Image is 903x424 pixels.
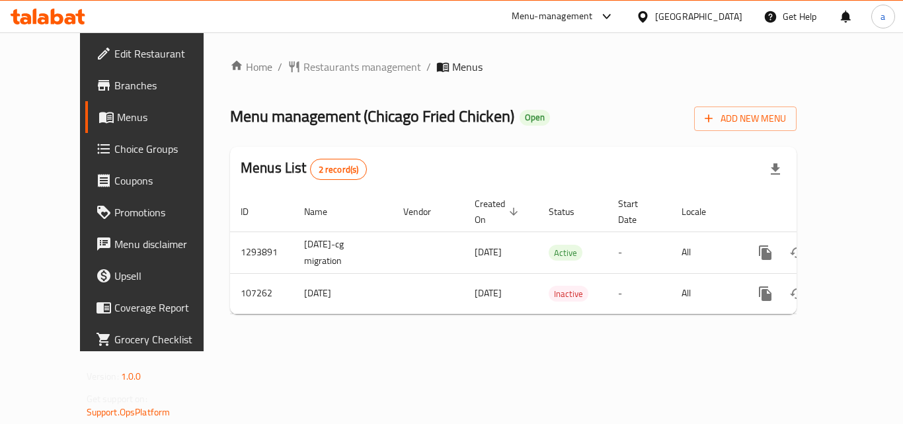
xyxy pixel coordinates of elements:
li: / [278,59,282,75]
td: [DATE] [294,273,393,314]
a: Menu disclaimer [85,228,231,260]
span: Get support on: [87,390,147,407]
span: ID [241,204,266,220]
span: Version: [87,368,119,385]
span: 1.0.0 [121,368,141,385]
span: Grocery Checklist [114,331,220,347]
span: Promotions [114,204,220,220]
a: Grocery Checklist [85,323,231,355]
span: Menu management ( Chicago Fried Chicken ) [230,101,514,131]
td: - [608,232,671,273]
span: Restaurants management [303,59,421,75]
span: Menus [452,59,483,75]
a: Restaurants management [288,59,421,75]
a: Support.OpsPlatform [87,403,171,421]
span: Coupons [114,173,220,189]
a: Choice Groups [85,133,231,165]
span: 2 record(s) [311,163,367,176]
span: Menus [117,109,220,125]
span: Coverage Report [114,300,220,316]
a: Branches [85,69,231,101]
span: Choice Groups [114,141,220,157]
a: Edit Restaurant [85,38,231,69]
span: Created On [475,196,522,228]
li: / [426,59,431,75]
a: Promotions [85,196,231,228]
td: All [671,232,739,273]
div: [GEOGRAPHIC_DATA] [655,9,742,24]
span: Edit Restaurant [114,46,220,62]
span: Menu disclaimer [114,236,220,252]
a: Menus [85,101,231,133]
span: Add New Menu [705,110,786,127]
span: Status [549,204,592,220]
td: 107262 [230,273,294,314]
button: more [750,237,781,269]
button: Change Status [781,278,813,310]
button: Change Status [781,237,813,269]
div: Open [520,110,550,126]
span: a [881,9,885,24]
h2: Menus List [241,158,367,180]
a: Upsell [85,260,231,292]
div: Menu-management [512,9,593,24]
span: [DATE] [475,243,502,261]
span: Name [304,204,344,220]
span: Locale [682,204,723,220]
nav: breadcrumb [230,59,797,75]
button: more [750,278,781,310]
span: Start Date [618,196,655,228]
td: All [671,273,739,314]
a: Home [230,59,272,75]
a: Coupons [85,165,231,196]
td: [DATE]-cg migration [294,232,393,273]
span: [DATE] [475,284,502,302]
span: Active [549,245,582,261]
span: Upsell [114,268,220,284]
a: Coverage Report [85,292,231,323]
th: Actions [739,192,887,232]
div: Export file [760,153,791,185]
span: Branches [114,77,220,93]
span: Open [520,112,550,123]
span: Inactive [549,286,588,302]
button: Add New Menu [694,106,797,131]
td: - [608,273,671,314]
span: Vendor [403,204,448,220]
table: enhanced table [230,192,887,314]
td: 1293891 [230,232,294,273]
